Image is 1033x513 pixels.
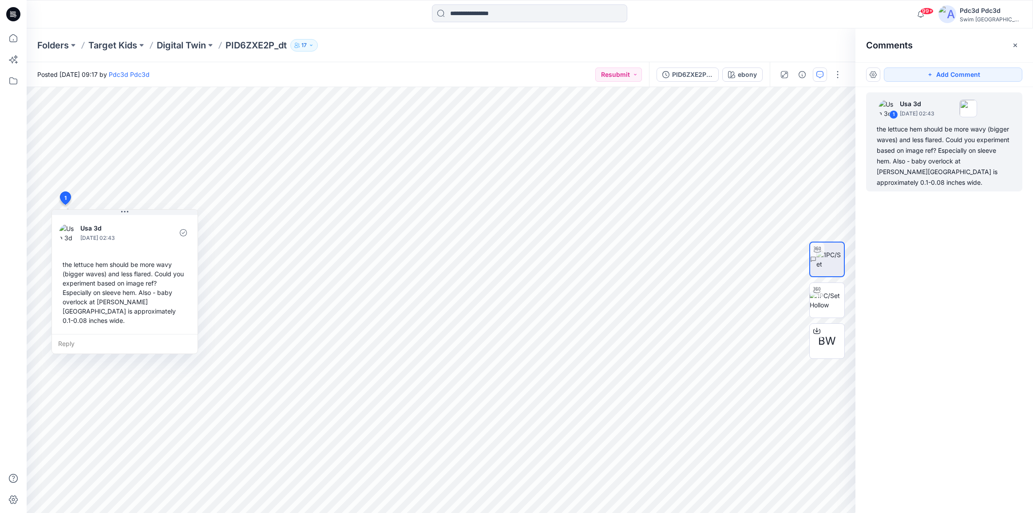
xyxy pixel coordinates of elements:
[938,5,956,23] img: avatar
[37,70,150,79] span: Posted [DATE] 09:17 by
[157,39,206,52] a: Digital Twin
[879,99,896,117] img: Usa 3d
[80,223,153,234] p: Usa 3d
[920,8,934,15] span: 99+
[884,68,1022,82] button: Add Comment
[810,291,844,310] img: 1PC/Set Hollow
[900,99,934,109] p: Usa 3d
[301,40,307,50] p: 17
[88,39,137,52] a: Target Kids
[672,70,713,80] div: PID6ZXE2P_dt_allsizes
[80,234,153,243] p: [DATE] 02:43
[738,70,757,80] div: ebony
[64,194,67,202] span: 1
[226,39,287,52] p: PID6ZXE2P_dt
[960,5,1022,16] div: Pdc3d Pdc3d
[818,333,836,349] span: BW
[900,109,934,118] p: [DATE] 02:43
[722,68,763,82] button: ebony
[960,16,1022,23] div: Swim [GEOGRAPHIC_DATA]
[59,224,77,242] img: Usa 3d
[816,250,844,269] img: 1PC/Set
[37,39,69,52] a: Folders
[52,334,198,354] div: Reply
[889,110,898,119] div: 1
[877,124,1012,188] div: the lettuce hem should be more wavy (bigger waves) and less flared. Could you experiment based on...
[795,68,809,82] button: Details
[59,256,190,329] div: the lettuce hem should be more wavy (bigger waves) and less flared. Could you experiment based on...
[866,40,913,51] h2: Comments
[290,39,318,52] button: 17
[657,68,719,82] button: PID6ZXE2P_dt_allsizes
[109,71,150,78] a: Pdc3d Pdc3d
